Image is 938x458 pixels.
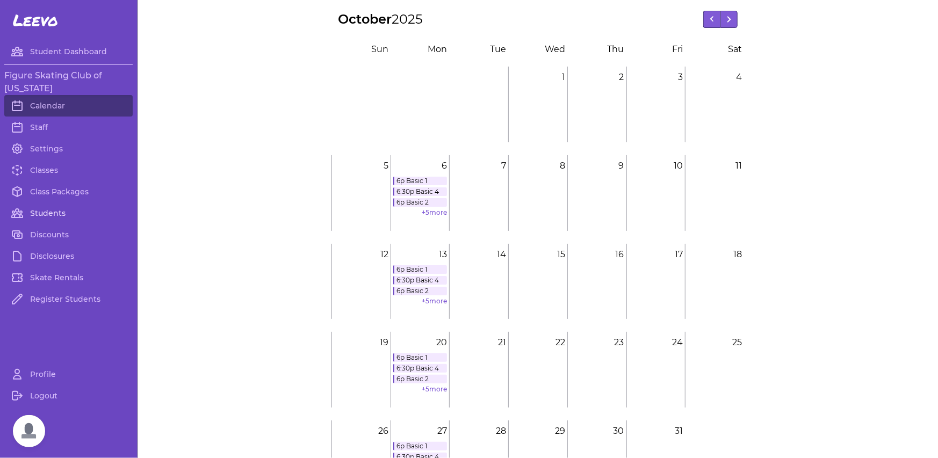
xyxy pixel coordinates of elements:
[554,44,565,54] span: ed
[436,44,447,54] span: on
[377,44,388,54] span: un
[509,67,567,88] p: 1
[509,332,567,353] p: 22
[687,43,742,56] div: S
[393,287,448,295] a: 6p Basic 2
[686,332,744,353] p: 25
[393,177,448,185] a: 6p Basic 1
[612,44,624,54] span: hu
[450,420,508,442] p: 28
[450,155,508,177] p: 7
[4,245,133,267] a: Disclosures
[4,69,133,95] h3: Figure Skating Club of [US_STATE]
[627,420,686,442] p: 31
[627,67,686,88] p: 3
[4,364,133,385] a: Profile
[332,332,391,353] p: 19
[627,155,686,177] p: 10
[495,44,506,54] span: ue
[332,155,391,177] p: 5
[4,288,133,310] a: Register Students
[568,244,626,265] p: 16
[4,41,133,62] a: Student Dashboard
[4,95,133,117] a: Calendar
[393,375,448,383] a: 6p Basic 2
[686,67,744,88] p: 4
[338,11,392,27] span: October
[568,332,626,353] p: 23
[334,43,388,56] div: S
[393,442,448,450] a: 6p Basic 1
[393,198,448,207] a: 6p Basic 2
[627,244,686,265] p: 17
[393,187,448,196] a: 6:30p Basic 4
[450,244,508,265] p: 14
[422,208,447,216] a: +5more
[4,267,133,288] a: Skate Rentals
[4,224,133,245] a: Discounts
[391,332,450,353] p: 20
[391,420,450,442] p: 27
[391,155,450,177] p: 6
[686,244,744,265] p: 18
[4,159,133,181] a: Classes
[393,353,448,362] a: 6p Basic 1
[510,43,565,56] div: W
[568,67,626,88] p: 2
[4,138,133,159] a: Settings
[509,420,567,442] p: 29
[569,43,624,56] div: T
[509,244,567,265] p: 15
[4,181,133,202] a: Class Packages
[393,276,448,285] a: 6:30p Basic 4
[629,43,683,56] div: F
[393,43,448,56] div: M
[4,385,133,406] a: Logout
[733,44,742,54] span: at
[391,244,450,265] p: 13
[451,43,506,56] div: T
[627,332,686,353] p: 24
[422,385,447,393] a: +5more
[568,420,626,442] p: 30
[332,420,391,442] p: 26
[677,44,683,54] span: ri
[568,155,626,177] p: 9
[509,155,567,177] p: 8
[393,265,448,274] a: 6p Basic 1
[13,415,45,447] div: Open chat
[4,202,133,224] a: Students
[422,297,447,305] a: +5more
[393,364,448,373] a: 6:30p Basic 4
[686,155,744,177] p: 11
[332,244,391,265] p: 12
[450,332,508,353] p: 21
[392,11,423,27] span: 2025
[13,11,58,30] span: Leevo
[4,117,133,138] a: Staff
